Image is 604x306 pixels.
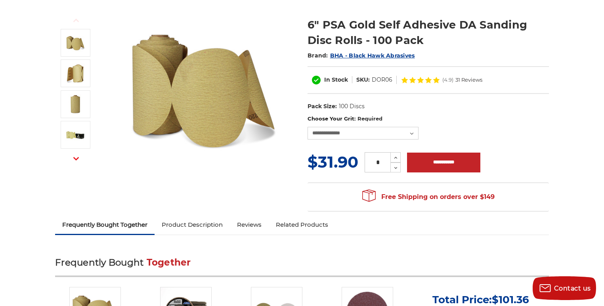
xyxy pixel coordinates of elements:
[492,293,529,306] span: $101.36
[357,115,382,122] small: Required
[65,63,85,83] img: 6" Roll of Gold PSA Discs
[339,102,365,111] dd: 100 Discs
[67,150,86,167] button: Next
[269,216,335,233] a: Related Products
[308,52,328,59] span: Brand:
[123,9,282,167] img: 6" DA Sanding Discs on a Roll
[455,77,482,82] span: 31 Reviews
[362,189,495,205] span: Free Shipping on orders over $149
[155,216,230,233] a: Product Description
[55,257,143,268] span: Frequently Bought
[308,17,549,48] h1: 6" PSA Gold Self Adhesive DA Sanding Disc Rolls - 100 Pack
[356,76,370,84] dt: SKU:
[230,216,269,233] a: Reviews
[372,76,392,84] dd: DOR06
[308,115,549,123] label: Choose Your Grit:
[432,293,529,306] p: Total Price:
[533,276,596,300] button: Contact us
[55,216,155,233] a: Frequently Bought Together
[554,285,591,292] span: Contact us
[442,77,453,82] span: (4.9)
[324,76,348,83] span: In Stock
[67,12,86,29] button: Previous
[65,33,85,53] img: 6" DA Sanding Discs on a Roll
[330,52,415,59] a: BHA - Black Hawk Abrasives
[147,257,191,268] span: Together
[65,94,85,114] img: 6" Sticky Backed Sanding Discs
[308,102,337,111] dt: Pack Size:
[308,152,358,172] span: $31.90
[65,125,85,145] img: Black Hawk Abrasives 6" Gold Sticky Back PSA Discs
